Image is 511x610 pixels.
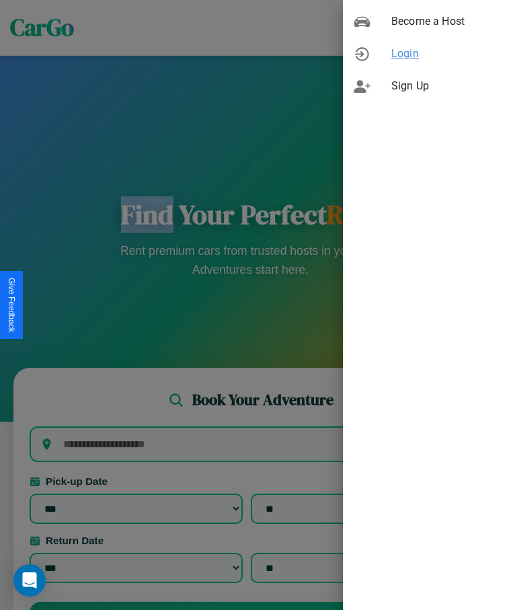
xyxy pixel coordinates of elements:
span: Become a Host [391,13,500,30]
span: Sign Up [391,78,500,94]
span: Login [391,46,500,62]
div: Sign Up [343,70,511,102]
div: Open Intercom Messenger [13,564,46,597]
div: Give Feedback [7,278,16,332]
div: Become a Host [343,5,511,38]
div: Login [343,38,511,70]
